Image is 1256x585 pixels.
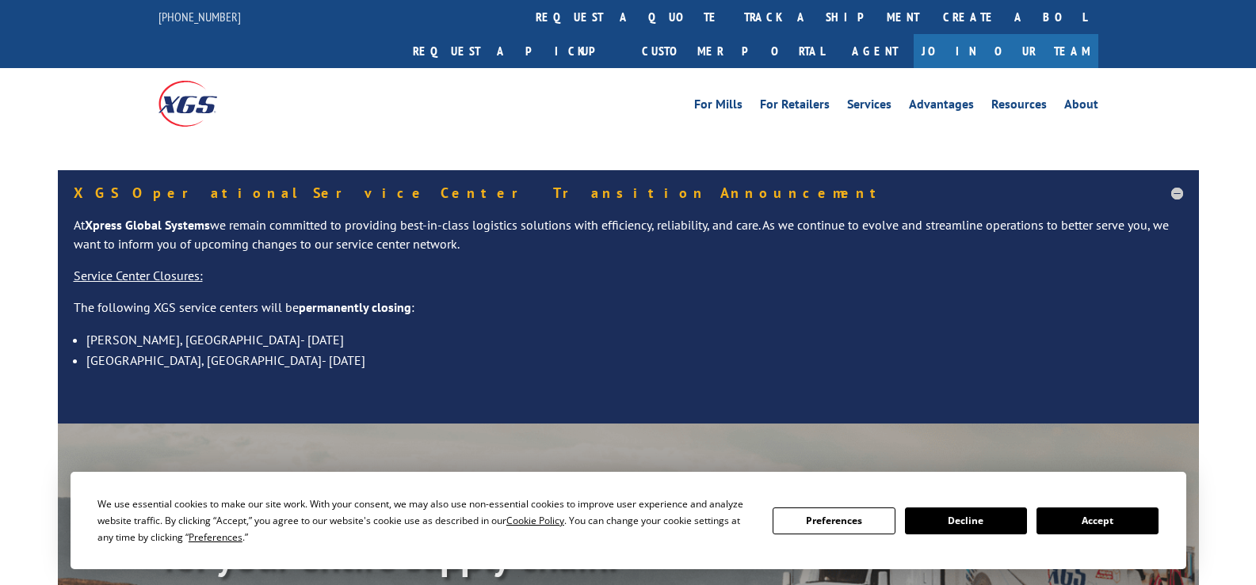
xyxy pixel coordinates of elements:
[909,98,974,116] a: Advantages
[847,98,891,116] a: Services
[401,34,630,68] a: Request a pickup
[991,98,1047,116] a: Resources
[86,329,1183,350] li: [PERSON_NAME], [GEOGRAPHIC_DATA]- [DATE]
[914,34,1098,68] a: Join Our Team
[760,98,830,116] a: For Retailers
[97,496,754,545] div: We use essential cookies to make our site work. With your consent, we may also use non-essential ...
[299,299,411,315] strong: permanently closing
[85,217,210,233] strong: Xpress Global Systems
[86,350,1183,370] li: [GEOGRAPHIC_DATA], [GEOGRAPHIC_DATA]- [DATE]
[158,9,241,25] a: [PHONE_NUMBER]
[1064,98,1098,116] a: About
[74,268,203,283] u: Service Center Closures:
[694,98,743,116] a: For Mills
[74,298,1183,330] p: The following XGS service centers will be :
[71,472,1186,569] div: Cookie Consent Prompt
[189,530,242,544] span: Preferences
[905,507,1027,534] button: Decline
[161,484,727,579] b: Visibility, transparency, and control for your entire supply chain.
[836,34,914,68] a: Agent
[74,216,1183,267] p: At we remain committed to providing best-in-class logistics solutions with efficiency, reliabilit...
[74,186,1183,200] h5: XGS Operational Service Center Transition Announcement
[773,507,895,534] button: Preferences
[1036,507,1159,534] button: Accept
[506,514,564,527] span: Cookie Policy
[630,34,836,68] a: Customer Portal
